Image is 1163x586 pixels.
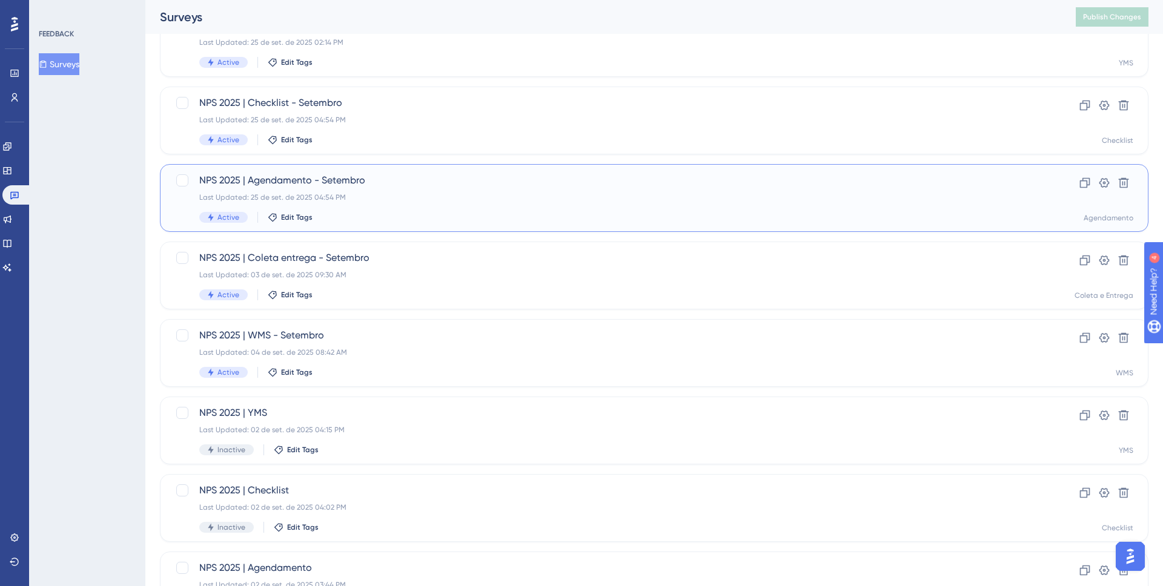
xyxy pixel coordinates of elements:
[268,135,313,145] button: Edit Tags
[199,193,1012,202] div: Last Updated: 25 de set. de 2025 04:54 PM
[1075,291,1133,300] div: Coleta e Entrega
[199,502,1012,512] div: Last Updated: 02 de set. de 2025 04:02 PM
[268,290,313,300] button: Edit Tags
[1083,12,1141,22] span: Publish Changes
[281,290,313,300] span: Edit Tags
[1076,7,1148,27] button: Publish Changes
[199,96,1012,110] span: NPS 2025 | Checklist - Setembro
[281,212,313,222] span: Edit Tags
[199,483,1012,498] span: NPS 2025 | Checklist
[199,347,1012,357] div: Last Updated: 04 de set. de 2025 08:42 AM
[1116,368,1133,378] div: WMS
[1112,538,1148,574] iframe: UserGuiding AI Assistant Launcher
[39,29,74,39] div: FEEDBACK
[199,561,1012,575] span: NPS 2025 | Agendamento
[1119,446,1133,455] div: YMS
[274,445,319,455] button: Edit Tags
[287,445,319,455] span: Edit Tags
[199,328,1012,343] span: NPS 2025 | WMS - Setembro
[199,425,1012,435] div: Last Updated: 02 de set. de 2025 04:15 PM
[39,53,79,75] button: Surveys
[199,115,1012,125] div: Last Updated: 25 de set. de 2025 04:54 PM
[281,58,313,67] span: Edit Tags
[199,38,1012,47] div: Last Updated: 25 de set. de 2025 02:14 PM
[281,135,313,145] span: Edit Tags
[268,367,313,377] button: Edit Tags
[1102,523,1133,533] div: Checklist
[1119,58,1133,68] div: YMS
[84,6,88,16] div: 4
[199,406,1012,420] span: NPS 2025 | YMS
[217,212,239,222] span: Active
[217,522,245,532] span: Inactive
[268,212,313,222] button: Edit Tags
[217,135,239,145] span: Active
[217,58,239,67] span: Active
[268,58,313,67] button: Edit Tags
[199,270,1012,280] div: Last Updated: 03 de set. de 2025 09:30 AM
[287,522,319,532] span: Edit Tags
[160,8,1045,25] div: Surveys
[217,445,245,455] span: Inactive
[1102,136,1133,145] div: Checklist
[199,251,1012,265] span: NPS 2025 | Coleta entrega - Setembro
[28,3,76,18] span: Need Help?
[199,173,1012,188] span: NPS 2025 | Agendamento - Setembro
[281,367,313,377] span: Edit Tags
[1084,213,1133,223] div: Agendamento
[217,290,239,300] span: Active
[217,367,239,377] span: Active
[274,522,319,532] button: Edit Tags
